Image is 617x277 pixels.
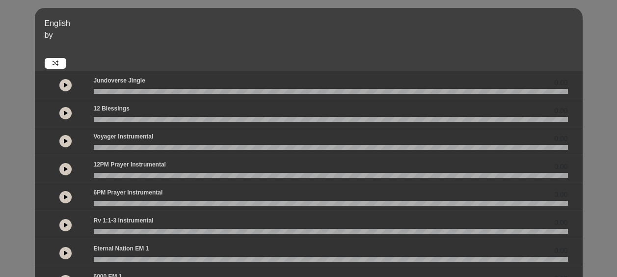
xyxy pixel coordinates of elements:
[554,78,567,88] span: 0.00
[554,106,567,116] span: 0.00
[554,162,567,172] span: 0.00
[45,31,53,39] span: by
[94,244,149,253] p: Eternal Nation EM 1
[554,218,567,228] span: 0.00
[45,18,580,29] p: English
[554,246,567,256] span: 0.00
[94,104,130,113] p: 12 Blessings
[94,160,166,169] p: 12PM Prayer Instrumental
[94,188,163,197] p: 6PM Prayer Instrumental
[94,76,145,85] p: Jundoverse Jingle
[554,190,567,200] span: 0.00
[94,132,154,141] p: Voyager Instrumental
[94,216,154,225] p: Rv 1:1-3 Instrumental
[554,134,567,144] span: 0.00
